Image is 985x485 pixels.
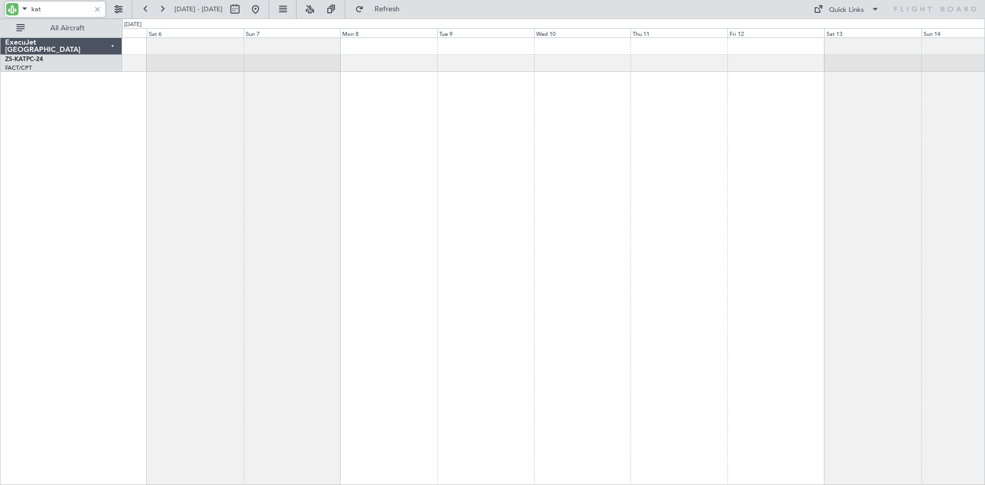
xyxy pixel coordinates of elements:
[366,6,409,13] span: Refresh
[534,28,631,37] div: Wed 10
[727,28,824,37] div: Fri 12
[350,1,412,17] button: Refresh
[174,5,223,14] span: [DATE] - [DATE]
[31,2,90,17] input: A/C (Reg. or Type)
[5,56,43,63] a: ZS-KATPC-24
[124,21,142,29] div: [DATE]
[5,64,32,72] a: FACT/CPT
[27,25,108,32] span: All Aircraft
[631,28,727,37] div: Thu 11
[5,56,26,63] span: ZS-KAT
[824,28,921,37] div: Sat 13
[437,28,534,37] div: Tue 9
[829,5,864,15] div: Quick Links
[11,20,111,36] button: All Aircraft
[809,1,884,17] button: Quick Links
[340,28,437,37] div: Mon 8
[244,28,341,37] div: Sun 7
[147,28,244,37] div: Sat 6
